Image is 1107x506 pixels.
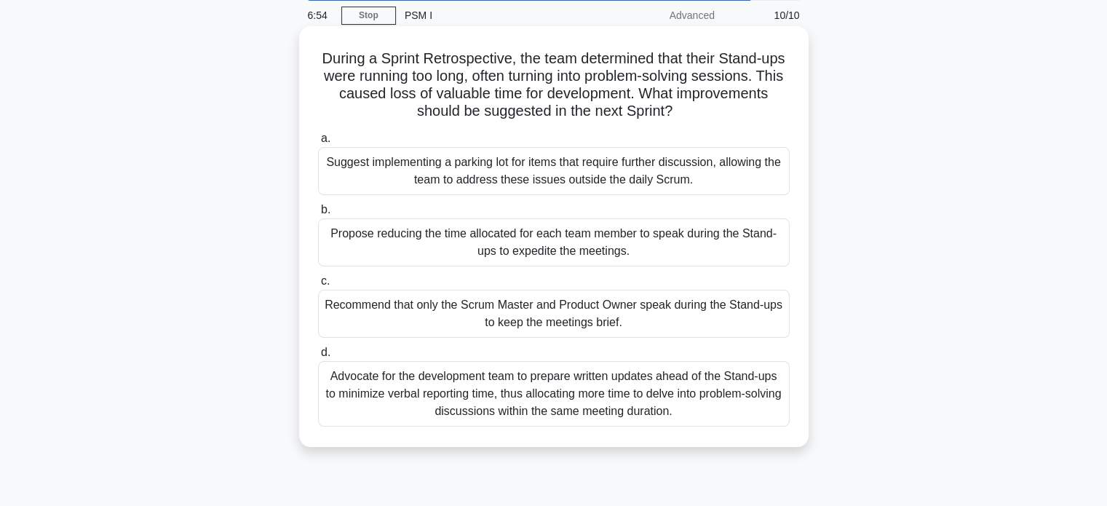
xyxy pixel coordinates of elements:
[321,346,330,358] span: d.
[341,7,396,25] a: Stop
[321,132,330,144] span: a.
[321,203,330,216] span: b.
[318,290,790,338] div: Recommend that only the Scrum Master and Product Owner speak during the Stand-ups to keep the mee...
[396,1,596,30] div: PSM I
[723,1,809,30] div: 10/10
[299,1,341,30] div: 6:54
[317,50,791,121] h5: During a Sprint Retrospective, the team determined that their Stand-ups were running too long, of...
[321,274,330,287] span: c.
[318,218,790,266] div: Propose reducing the time allocated for each team member to speak during the Stand-ups to expedit...
[318,147,790,195] div: Suggest implementing a parking lot for items that require further discussion, allowing the team t...
[318,361,790,427] div: Advocate for the development team to prepare written updates ahead of the Stand-ups to minimize v...
[596,1,723,30] div: Advanced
